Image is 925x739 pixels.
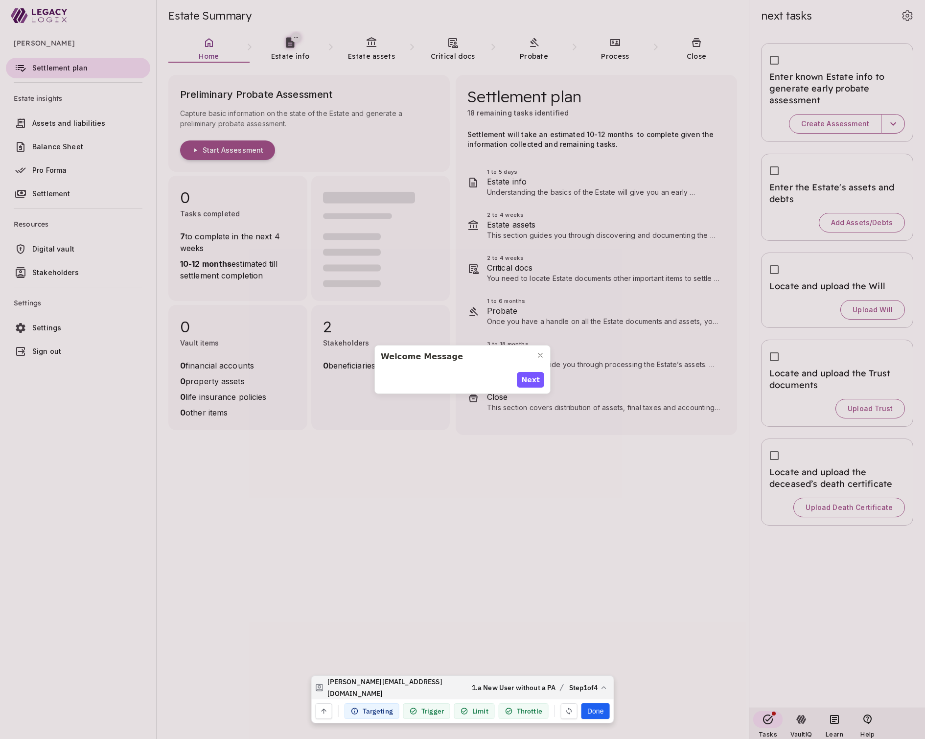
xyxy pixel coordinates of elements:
[532,347,548,363] button: Close modal
[381,351,463,362] div: Welcome Message
[569,682,598,693] span: Step 1 of 4
[454,703,495,719] div: Limit
[581,703,609,719] button: Done
[327,676,448,699] span: [PERSON_NAME][EMAIL_ADDRESS][DOMAIN_NAME]
[499,703,549,719] div: Throttle
[403,703,450,719] div: Trigger
[567,680,609,695] button: Step1of4
[517,372,544,388] button: Next
[472,682,556,693] span: 1.a New User without a PA
[345,703,399,719] div: Targeting
[521,375,540,385] span: Next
